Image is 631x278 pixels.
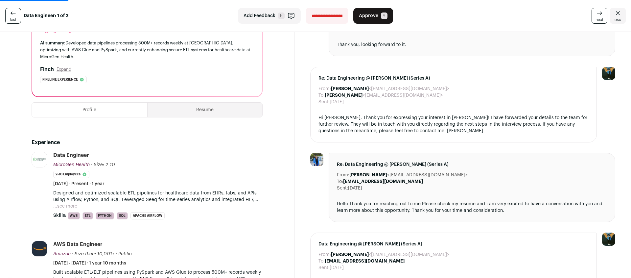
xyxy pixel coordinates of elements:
div: AWS Data Engineer [53,241,103,248]
img: 12031951-medium_jpg [602,233,615,246]
li: Apache Airflow [130,212,165,219]
dt: To: [337,178,343,185]
span: esc [615,17,621,22]
span: Amazon [53,252,71,256]
span: next [596,17,603,22]
button: ...see more [53,203,77,210]
dt: From: [318,86,331,92]
a: next [592,8,607,24]
span: last [10,17,16,22]
b: [EMAIL_ADDRESS][DOMAIN_NAME] [325,259,405,264]
li: AWS [68,212,80,219]
span: · Size then: 10,001+ [72,252,114,256]
dd: [DATE] [330,99,344,105]
div: Hello Thank you for reaching out to me Please check my resume and i am very excited to have a con... [337,201,607,214]
div: Hi [PERSON_NAME], Thank you for expressing your interest in [PERSON_NAME]! I have forwarded your ... [318,114,589,134]
dd: <[EMAIL_ADDRESS][DOMAIN_NAME]> [349,172,468,178]
button: Expand [57,67,71,72]
dt: From: [318,251,331,258]
dt: Sent: [318,265,330,271]
dt: To: [318,258,325,265]
div: Thank you, looking forward to it. [337,41,607,48]
button: Add Feedback F [238,8,301,24]
dt: To: [318,92,325,99]
span: Data Engineering @ [PERSON_NAME] (Series A) [318,241,589,247]
img: e36df5e125c6fb2c61edd5a0d3955424ed50ce57e60c515fc8d516ef803e31c7.jpg [32,241,47,256]
li: Python [96,212,114,219]
span: AI summary: [40,41,65,45]
span: Re: Data Engineering @ [PERSON_NAME] (Series A) [337,161,607,168]
dd: <[EMAIL_ADDRESS][DOMAIN_NAME]> [331,86,449,92]
strong: Data Engineer: 1 of 2 [24,13,68,19]
p: Designed and optimized scalable ETL pipelines for healthcare data from EHRs, labs, and APIs using... [53,190,263,203]
button: Resume [148,103,263,117]
div: Data Engineer [53,152,89,159]
span: Public [118,252,132,256]
h2: Experience [32,139,263,146]
img: b08721d809221c48b6aff72cea1a3f968a34a45ef2f9634673d6729d37eb0b6e.jpg [32,152,47,167]
dt: Sent: [318,99,330,105]
span: Skills: [53,212,66,219]
button: Profile [32,103,147,117]
span: MicroGen Health [53,163,90,167]
img: 12031951-medium_jpg [602,67,615,80]
span: · Size: 2-10 [91,163,115,167]
img: 2b442cef6158d8aa64b91f1e20957669184d8d2162d5268b66ddf30e9ab1a304.jpg [310,153,323,166]
dt: Sent: [337,185,348,191]
b: [PERSON_NAME] [325,93,362,98]
dt: From: [337,172,349,178]
dd: [DATE] [348,185,362,191]
dd: [DATE] [330,265,344,271]
dd: <[EMAIL_ADDRESS][DOMAIN_NAME]> [325,92,443,99]
li: SQL [117,212,128,219]
button: Approve A [353,8,393,24]
span: [DATE] - Present · 1 year [53,181,105,187]
dd: <[EMAIL_ADDRESS][DOMAIN_NAME]> [331,251,449,258]
div: Developed data pipelines processing 500M+ records weekly at [GEOGRAPHIC_DATA], optimizing with AW... [40,39,254,60]
span: Approve [359,13,378,19]
span: · [116,251,117,257]
b: [PERSON_NAME] [349,173,387,177]
span: Re: Data Engineering @ [PERSON_NAME] (Series A) [318,75,589,82]
b: [EMAIL_ADDRESS][DOMAIN_NAME] [343,179,423,184]
span: F [278,13,285,19]
span: Pipeline experience [42,76,78,83]
span: A [381,13,387,19]
li: 2-10 employees [53,171,89,178]
a: last [5,8,21,24]
b: [PERSON_NAME] [331,87,369,91]
h2: Finch [40,65,54,73]
b: [PERSON_NAME] [331,252,369,257]
a: Close [610,8,626,24]
li: ETL [82,212,93,219]
span: Add Feedback [244,13,275,19]
span: [DATE] - [DATE] · 1 year 10 months [53,260,126,266]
